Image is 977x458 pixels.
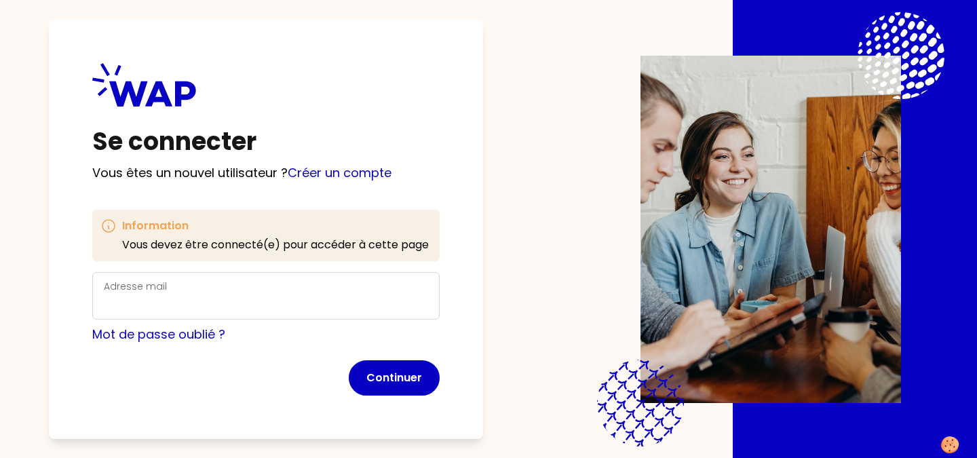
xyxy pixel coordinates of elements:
img: Description [640,56,901,403]
h3: Information [122,218,429,234]
a: Créer un compte [288,164,391,181]
h1: Se connecter [92,128,440,155]
p: Vous devez être connecté(e) pour accéder à cette page [122,237,429,253]
a: Mot de passe oublié ? [92,326,225,343]
p: Vous êtes un nouvel utilisateur ? [92,164,440,183]
label: Adresse mail [104,280,167,293]
button: Continuer [349,360,440,396]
